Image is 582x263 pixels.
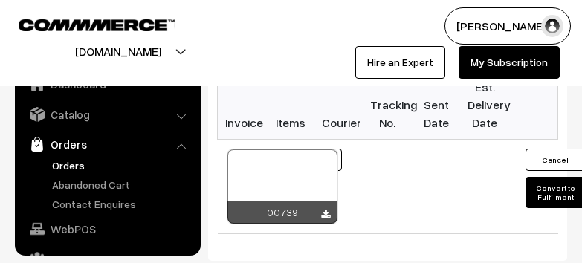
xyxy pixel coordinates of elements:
[19,15,149,33] a: COMMMERCE
[48,158,195,173] a: Orders
[314,71,363,139] th: Courier
[412,71,460,139] th: Sent Date
[23,33,213,70] button: [DOMAIN_NAME]
[461,71,509,139] th: Est. Delivery Date
[218,71,266,139] th: Invoice
[19,19,175,30] img: COMMMERCE
[459,46,560,79] a: My Subscription
[355,46,445,79] a: Hire an Expert
[48,177,195,192] a: Abandoned Cart
[444,7,571,45] button: [PERSON_NAME]
[19,215,195,242] a: WebPOS
[19,101,195,128] a: Catalog
[48,196,195,212] a: Contact Enquires
[227,201,337,224] div: 00739
[266,71,314,139] th: Items
[19,131,195,158] a: Orders
[363,71,412,139] th: Tracking No.
[541,15,563,37] img: user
